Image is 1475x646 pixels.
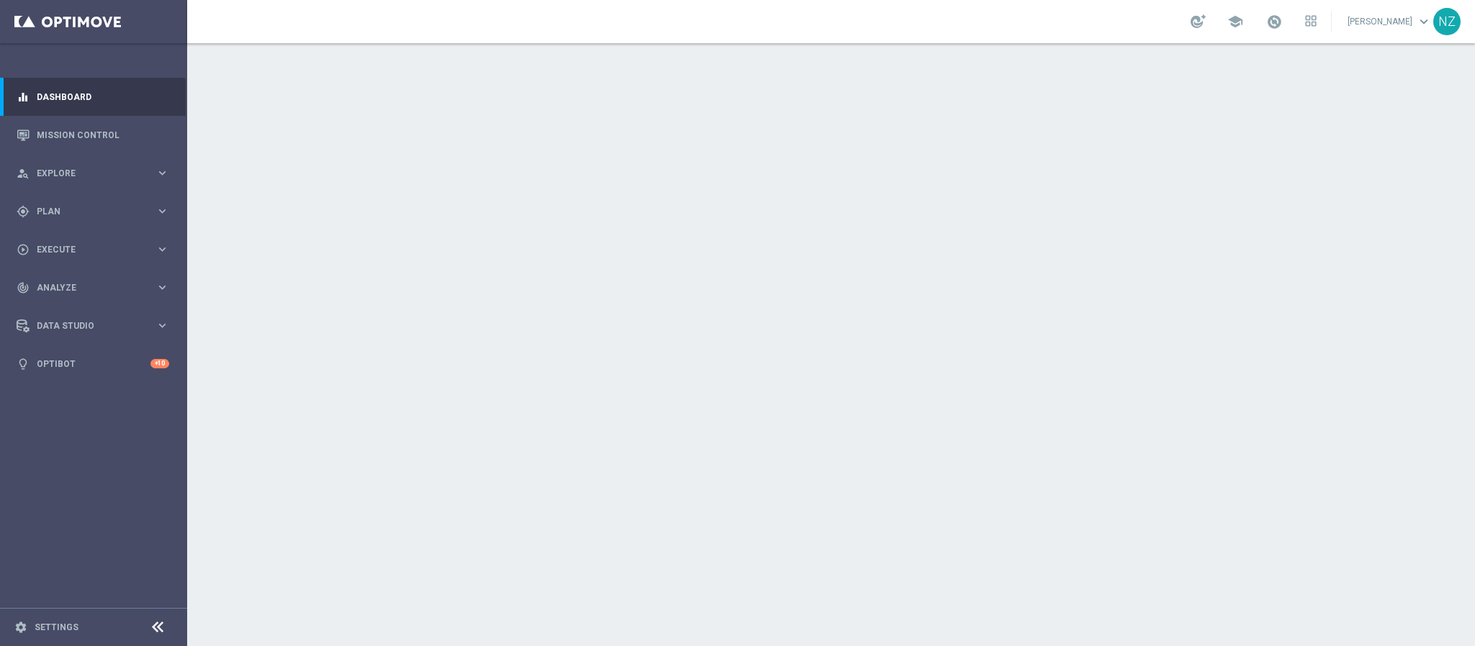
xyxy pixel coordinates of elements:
span: Data Studio [37,322,155,330]
div: +10 [150,359,169,368]
button: equalizer Dashboard [16,91,170,103]
i: gps_fixed [17,205,30,218]
div: Data Studio [17,319,155,332]
i: settings [14,621,27,634]
i: person_search [17,167,30,180]
i: lightbulb [17,358,30,370]
button: track_changes Analyze keyboard_arrow_right [16,282,170,294]
div: Mission Control [17,116,169,154]
span: Analyze [37,283,155,292]
i: play_circle_outline [17,243,30,256]
button: gps_fixed Plan keyboard_arrow_right [16,206,170,217]
i: keyboard_arrow_right [155,166,169,180]
div: Plan [17,205,155,218]
span: Explore [37,169,155,178]
i: keyboard_arrow_right [155,319,169,332]
div: Execute [17,243,155,256]
button: play_circle_outline Execute keyboard_arrow_right [16,244,170,255]
i: keyboard_arrow_right [155,204,169,218]
a: Dashboard [37,78,169,116]
i: keyboard_arrow_right [155,281,169,294]
button: person_search Explore keyboard_arrow_right [16,168,170,179]
div: Optibot [17,345,169,383]
button: lightbulb Optibot +10 [16,358,170,370]
button: Mission Control [16,129,170,141]
i: track_changes [17,281,30,294]
span: keyboard_arrow_down [1416,14,1432,29]
div: Explore [17,167,155,180]
span: Execute [37,245,155,254]
a: Mission Control [37,116,169,154]
a: Settings [35,623,78,632]
a: Optibot [37,345,150,383]
div: Analyze [17,281,155,294]
div: Dashboard [17,78,169,116]
span: Plan [37,207,155,216]
div: NZ [1433,8,1461,35]
span: school [1227,14,1243,29]
i: equalizer [17,91,30,104]
a: [PERSON_NAME]keyboard_arrow_down [1346,11,1433,32]
button: Data Studio keyboard_arrow_right [16,320,170,332]
i: keyboard_arrow_right [155,242,169,256]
